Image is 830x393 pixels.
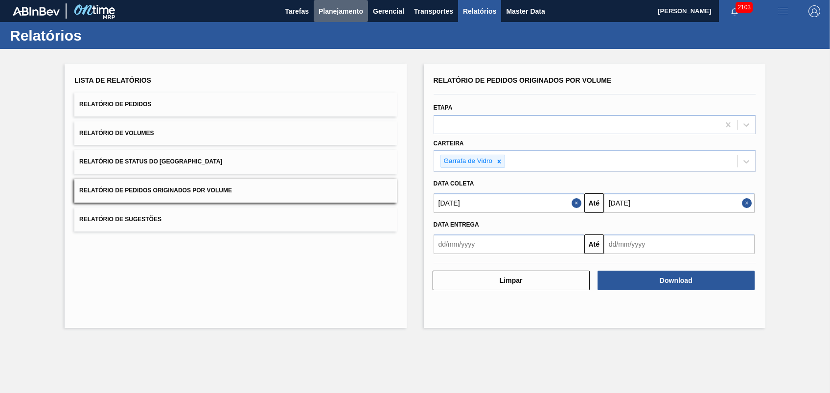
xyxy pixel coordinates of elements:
[13,7,60,16] img: TNhmsLtSVTkK8tSr43FrP2fwEKptu5GPRR3wAAAABJRU5ErkJggg==
[742,193,755,213] button: Close
[598,271,755,290] button: Download
[719,4,750,18] button: Notificações
[79,158,222,165] span: Relatório de Status do [GEOGRAPHIC_DATA]
[10,30,184,41] h1: Relatórios
[74,208,396,231] button: Relatório de Sugestões
[433,271,590,290] button: Limpar
[584,234,604,254] button: Até
[463,5,496,17] span: Relatórios
[572,193,584,213] button: Close
[79,130,154,137] span: Relatório de Volumes
[434,140,464,147] label: Carteira
[584,193,604,213] button: Até
[79,187,232,194] span: Relatório de Pedidos Originados por Volume
[434,104,453,111] label: Etapa
[74,76,151,84] span: Lista de Relatórios
[434,193,584,213] input: dd/mm/yyyy
[604,193,755,213] input: dd/mm/yyyy
[319,5,363,17] span: Planejamento
[604,234,755,254] input: dd/mm/yyyy
[79,101,151,108] span: Relatório de Pedidos
[74,121,396,145] button: Relatório de Volumes
[434,234,584,254] input: dd/mm/yyyy
[434,76,612,84] span: Relatório de Pedidos Originados por Volume
[285,5,309,17] span: Tarefas
[777,5,789,17] img: userActions
[79,216,161,223] span: Relatório de Sugestões
[434,180,474,187] span: Data coleta
[414,5,453,17] span: Transportes
[808,5,820,17] img: Logout
[74,179,396,203] button: Relatório de Pedidos Originados por Volume
[736,2,753,13] span: 2103
[74,92,396,116] button: Relatório de Pedidos
[441,155,494,167] div: Garrafa de Vidro
[506,5,545,17] span: Master Data
[74,150,396,174] button: Relatório de Status do [GEOGRAPHIC_DATA]
[373,5,404,17] span: Gerencial
[434,221,479,228] span: Data entrega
